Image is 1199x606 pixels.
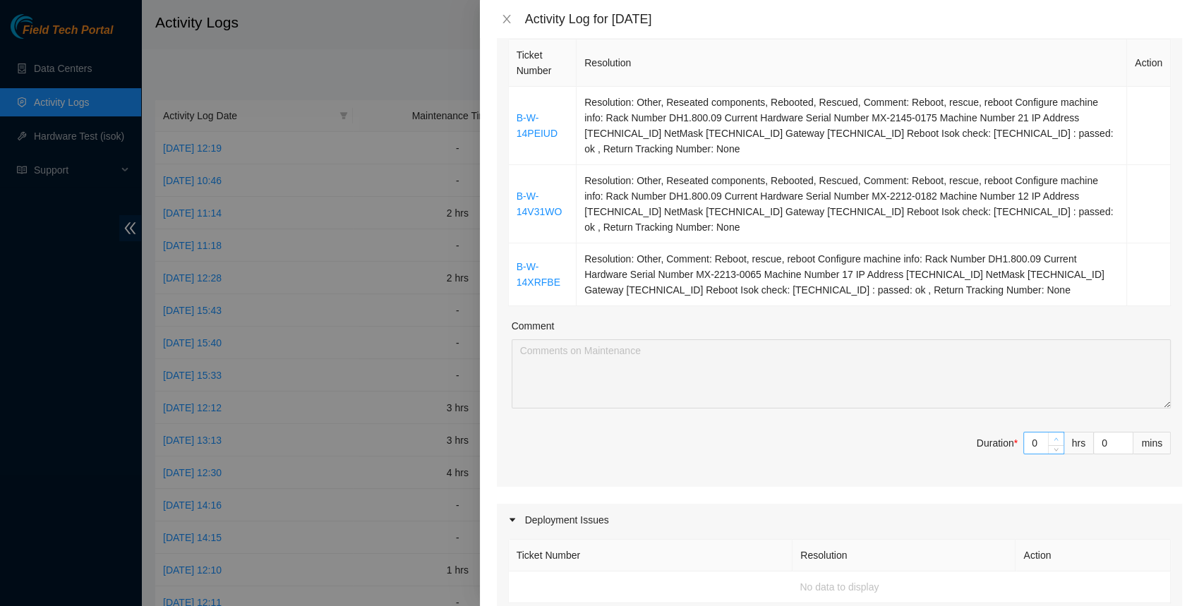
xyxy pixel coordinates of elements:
[793,540,1016,571] th: Resolution
[509,571,1171,603] td: No data to display
[497,13,517,26] button: Close
[1048,445,1064,454] span: Decrease Value
[509,540,793,571] th: Ticket Number
[517,190,562,217] a: B-W-14V31WO
[1127,40,1171,87] th: Action
[577,165,1127,243] td: Resolution: Other, Reseated components, Rebooted, Rescued, Comment: Reboot, rescue, reboot Config...
[501,13,512,25] span: close
[577,40,1127,87] th: Resolution
[512,318,555,334] label: Comment
[977,435,1018,451] div: Duration
[577,87,1127,165] td: Resolution: Other, Reseated components, Rebooted, Rescued, Comment: Reboot, rescue, reboot Config...
[525,11,1182,27] div: Activity Log for [DATE]
[577,243,1127,306] td: Resolution: Other, Comment: Reboot, rescue, reboot Configure machine info: Rack Number DH1.800.09...
[508,516,517,524] span: caret-right
[1133,432,1171,454] div: mins
[1052,435,1061,444] span: up
[512,339,1171,408] textarea: Comment
[517,261,560,288] a: B-W-14XRFBE
[497,504,1182,536] div: Deployment Issues
[517,112,558,139] a: B-W-14PEIUD
[1052,445,1061,454] span: down
[1064,432,1094,454] div: hrs
[1048,432,1064,445] span: Increase Value
[509,40,577,87] th: Ticket Number
[1016,540,1171,571] th: Action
